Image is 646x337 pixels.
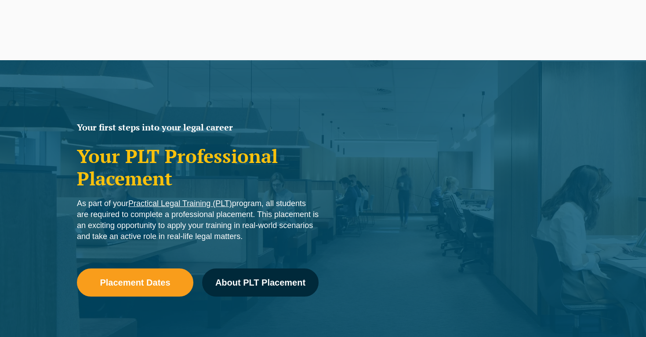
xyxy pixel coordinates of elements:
[100,278,170,287] span: Placement Dates
[128,199,232,208] a: Practical Legal Training (PLT)
[202,268,319,297] a: About PLT Placement
[77,145,319,189] h1: Your PLT Professional Placement
[77,199,319,241] span: As part of your program, all students are required to complete a professional placement. This pla...
[77,123,319,132] h2: Your first steps into your legal career
[215,278,305,287] span: About PLT Placement
[77,268,193,297] a: Placement Dates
